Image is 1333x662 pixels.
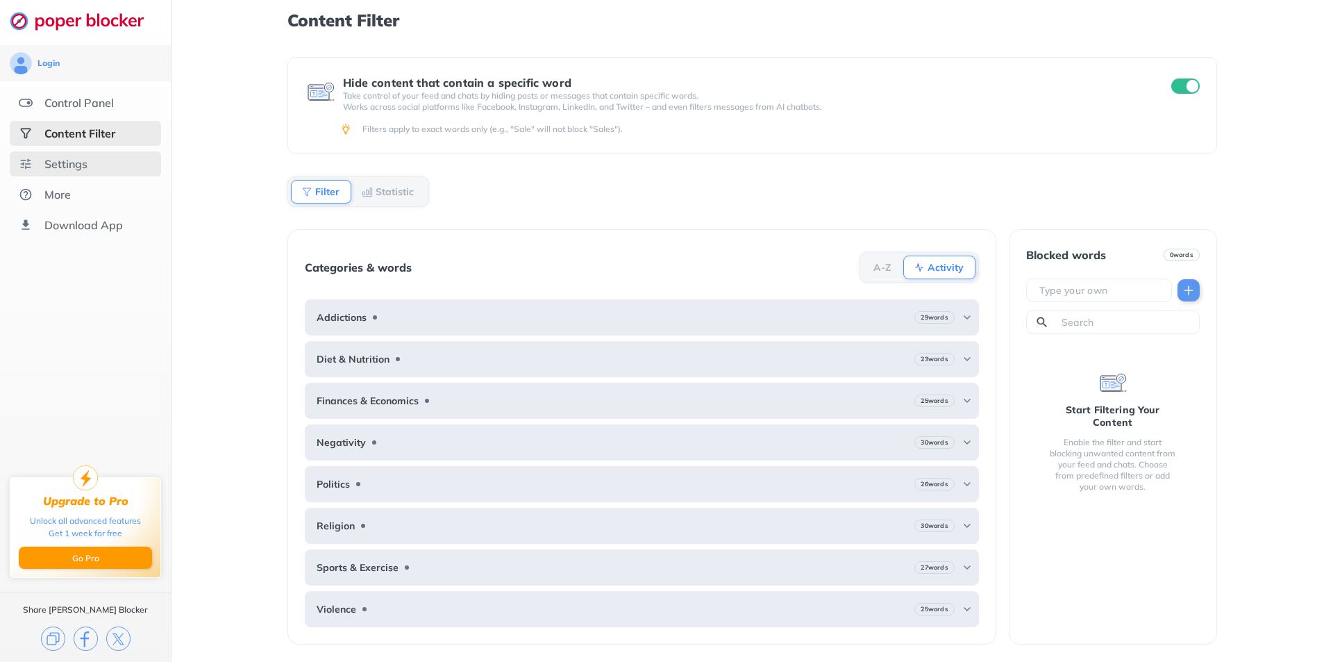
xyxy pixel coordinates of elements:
img: Filter [301,186,312,197]
h1: Content Filter [287,11,1216,29]
b: 27 words [921,563,948,572]
b: 29 words [921,313,948,322]
b: 0 words [1170,250,1193,260]
img: x.svg [106,627,131,651]
div: Download App [44,218,123,232]
img: social-selected.svg [19,126,33,140]
img: logo-webpage.svg [10,11,159,31]
img: download-app.svg [19,218,33,232]
b: Sports & Exercise [317,562,399,573]
div: Content Filter [44,126,115,140]
b: Religion [317,520,355,531]
b: 26 words [921,479,948,489]
div: Unlock all advanced features [30,515,141,527]
div: Blocked words [1026,249,1106,261]
img: features.svg [19,96,33,110]
b: Finances & Economics [317,395,419,406]
div: Hide content that contain a specific word [343,76,1146,89]
p: Works across social platforms like Facebook, Instagram, LinkedIn, and Twitter – and even filters ... [343,101,1146,113]
b: Violence [317,604,356,615]
b: Diet & Nutrition [317,354,389,365]
b: 30 words [921,521,948,531]
img: upgrade-to-pro.svg [73,465,98,490]
b: 25 words [921,396,948,406]
div: Get 1 week for free [49,527,122,540]
input: Type your own [1038,283,1166,297]
div: Share [PERSON_NAME] Blocker [23,604,148,615]
img: copy.svg [41,627,65,651]
div: More [44,188,71,201]
b: Addictions [317,312,367,323]
b: A-Z [873,263,891,272]
img: Statistic [362,186,373,197]
b: Statistic [376,188,414,196]
b: 30 words [921,438,948,447]
div: Start Filtering Your Content [1048,404,1177,429]
button: Go Pro [19,547,152,569]
b: Activity [928,263,964,272]
b: Politics [317,479,350,490]
div: Filters apply to exact words only (e.g., "Sale" will not block "Sales"). [362,124,1197,135]
p: Take control of your feed and chats by hiding posts or messages that contain specific words. [343,90,1146,101]
img: Activity [914,262,925,273]
b: Filter [315,188,339,196]
img: avatar.svg [10,52,32,74]
div: Upgrade to Pro [43,495,128,508]
div: Enable the filter and start blocking unwanted content from your feed and chats. Choose from prede... [1048,437,1177,493]
img: facebook.svg [74,627,98,651]
div: Settings [44,157,87,171]
b: 25 words [921,604,948,614]
div: Control Panel [44,96,114,110]
div: Categories & words [305,261,412,274]
img: settings.svg [19,157,33,171]
b: Negativity [317,437,366,448]
div: Login [37,58,60,69]
input: Search [1060,315,1193,329]
img: about.svg [19,188,33,201]
b: 23 words [921,354,948,364]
